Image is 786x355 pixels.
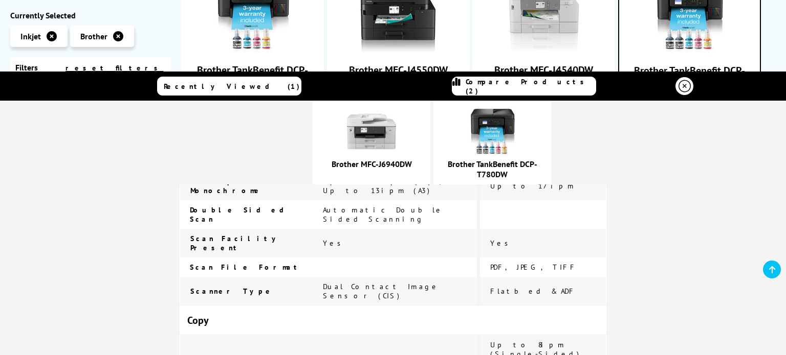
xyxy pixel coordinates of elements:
span: Scanner Type [190,287,274,296]
div: Currently Selected [10,10,171,20]
span: Flatbed & ADF [490,287,576,296]
a: Brother MFC-J4540DW [494,63,593,77]
span: Brother [80,31,107,41]
a: Brother TankBenefit DCP-T780DW [448,159,537,179]
span: Yes [490,239,514,248]
span: Scan Speed Monochrome [190,177,266,195]
a: Recently Viewed (1) [157,77,301,96]
a: Brother TankBenefit DCP-T580DW [214,45,291,55]
span: Filters [15,62,38,73]
span: Dual Contact Image Sensor (CIS) [323,282,440,300]
span: Compare Products (2) [466,77,596,96]
a: Brother MFC-J4540DW [506,45,582,55]
span: Recently Viewed (1) [164,82,300,91]
a: Compare Products (2) [452,77,596,96]
span: Up to 25ipm (A4) / Up to 13ipm (A3) [323,177,446,195]
img: brother-dcp-t780dw-front-warranty-usp-small.jpg [467,106,518,157]
span: Scan Facility Present [190,234,280,252]
a: Brother MFC-J4550DW [349,63,448,77]
a: Brother TankBenefit DCP-T780DW [634,64,745,90]
span: Inkjet [20,31,41,41]
span: Copy [187,314,209,327]
span: PDF, JPEG, TIFF [490,263,577,272]
img: Brother-MFC-J6940DW-Front-Small.jpg [346,106,397,157]
a: Brother TankBenefit DCP-T780DW [651,45,728,56]
a: Brother MFC-J4550DW [360,45,436,55]
span: Yes [323,239,346,248]
a: reset filters [65,63,163,73]
span: Automatic Double Sided Scanning [323,205,444,224]
span: Double Sided Scan [190,205,294,224]
span: Scan File Format [190,263,301,272]
span: Up to 17ipm [490,181,576,191]
a: Brother MFC-J6940DW [332,159,412,169]
a: Brother TankBenefit DCP-T580DW [197,63,308,90]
